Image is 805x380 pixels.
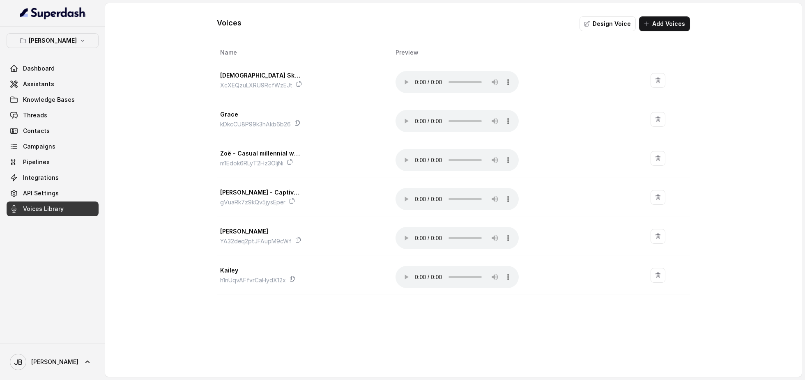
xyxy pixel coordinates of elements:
[396,188,519,210] audio: Your browser does not support the audio element.
[220,80,292,90] p: XcXEQzuLXRU9RcfWzEJt
[396,149,519,171] audio: Your browser does not support the audio element.
[220,275,286,285] p: h1nUqvAFfvrCaHydX12x
[396,110,519,132] audio: Your browser does not support the audio element.
[7,33,99,48] button: [PERSON_NAME]
[23,127,50,135] span: Contacts
[7,61,99,76] a: Dashboard
[23,64,55,73] span: Dashboard
[7,139,99,154] a: Campaigns
[14,358,23,366] text: JB
[396,227,519,249] audio: Your browser does not support the audio element.
[23,111,47,119] span: Threads
[7,77,99,92] a: Assistants
[220,119,291,129] p: kDkcCU8P99k3hAkb6b26
[23,189,59,197] span: API Settings
[220,149,302,158] p: Zoë - Casual millennial woman
[220,266,302,275] p: Kailey
[7,92,99,107] a: Knowledge Bases
[23,205,64,213] span: Voices Library
[7,124,99,138] a: Contacts
[23,158,50,166] span: Pipelines
[23,96,75,104] span: Knowledge Bases
[396,266,519,288] audio: Your browser does not support the audio element.
[7,201,99,216] a: Voices Library
[220,188,302,197] p: [PERSON_NAME] - Captivating Voice
[639,16,690,31] button: Add Voices
[7,350,99,373] a: [PERSON_NAME]
[389,44,644,61] th: Preview
[23,174,59,182] span: Integrations
[7,155,99,169] a: Pipelines
[7,170,99,185] a: Integrations
[220,71,302,80] p: [DEMOGRAPHIC_DATA] Sky - Natural Conversations
[220,236,292,246] p: YA32deq2ptJFAupM9cWf
[20,7,86,20] img: light.svg
[580,16,636,31] button: Design Voice
[396,71,519,93] audio: Your browser does not support the audio element.
[23,80,54,88] span: Assistants
[23,142,55,151] span: Campaigns
[7,186,99,201] a: API Settings
[220,158,283,168] p: m1Edok6RLyT2Hz3OljNi
[220,110,302,119] p: Grace
[220,197,285,207] p: gVuaRk7z9kQv5jysEper
[31,358,78,366] span: [PERSON_NAME]
[29,36,77,46] p: [PERSON_NAME]
[220,227,302,236] p: [PERSON_NAME]
[7,108,99,123] a: Threads
[217,44,389,61] th: Name
[217,16,241,31] h1: Voices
